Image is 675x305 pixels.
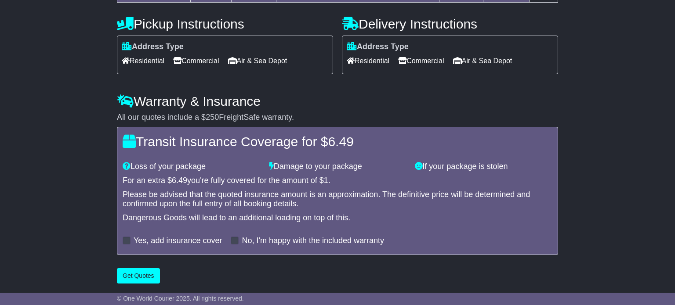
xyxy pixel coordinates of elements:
[398,54,444,68] span: Commercial
[206,113,219,122] span: 250
[173,54,219,68] span: Commercial
[117,113,558,122] div: All our quotes include a $ FreightSafe warranty.
[342,17,558,31] h4: Delivery Instructions
[123,190,552,209] div: Please be advised that the quoted insurance amount is an approximation. The definitive price will...
[172,176,187,185] span: 6.49
[228,54,287,68] span: Air & Sea Depot
[324,176,328,185] span: 1
[123,213,552,223] div: Dangerous Goods will lead to an additional loading on top of this.
[117,295,244,302] span: © One World Courier 2025. All rights reserved.
[453,54,512,68] span: Air & Sea Depot
[117,94,558,108] h4: Warranty & Insurance
[118,162,265,172] div: Loss of your package
[242,236,384,246] label: No, I'm happy with the included warranty
[123,134,552,149] h4: Transit Insurance Coverage for $
[134,236,222,246] label: Yes, add insurance cover
[328,134,353,149] span: 6.49
[347,54,389,68] span: Residential
[265,162,411,172] div: Damage to your package
[117,17,333,31] h4: Pickup Instructions
[117,268,160,283] button: Get Quotes
[410,162,557,172] div: If your package is stolen
[122,54,164,68] span: Residential
[347,42,409,52] label: Address Type
[123,176,552,186] div: For an extra $ you're fully covered for the amount of $ .
[122,42,184,52] label: Address Type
